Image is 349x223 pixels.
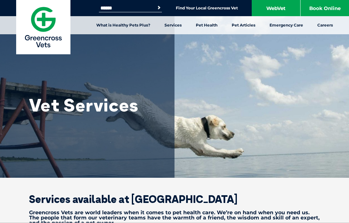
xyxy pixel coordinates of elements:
[157,16,189,34] a: Services
[176,5,238,11] a: Find Your Local Greencross Vet
[262,16,310,34] a: Emergency Care
[225,16,262,34] a: Pet Articles
[189,16,225,34] a: Pet Health
[310,16,340,34] a: Careers
[156,5,162,11] button: Search
[6,194,343,204] h2: Services available at [GEOGRAPHIC_DATA]
[89,16,157,34] a: What is Healthy Pets Plus?
[29,95,158,115] h1: Vet Services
